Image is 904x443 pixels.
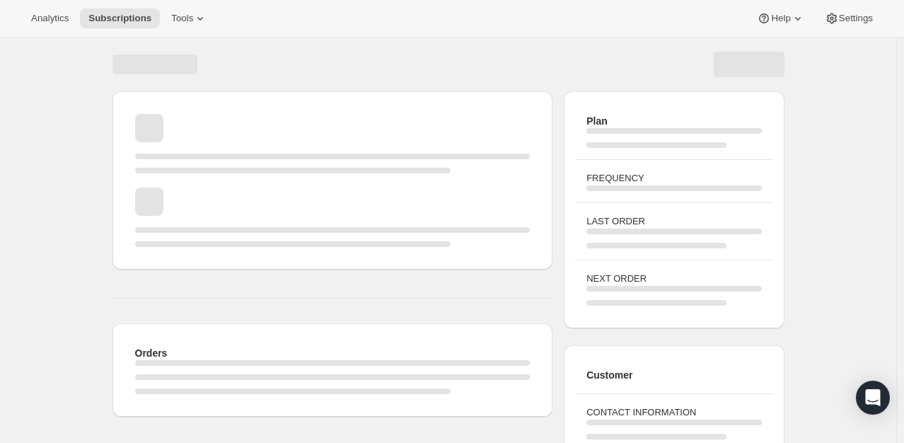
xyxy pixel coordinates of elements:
button: Subscriptions [80,8,160,28]
button: Analytics [23,8,77,28]
button: Settings [816,8,881,28]
h3: FREQUENCY [586,171,761,185]
div: Open Intercom Messenger [856,381,890,415]
span: Settings [839,13,873,24]
span: Subscriptions [88,13,151,24]
button: Help [748,8,813,28]
span: Help [771,13,790,24]
h2: Orders [135,346,531,360]
h2: Plan [586,114,761,128]
h3: NEXT ORDER [586,272,761,286]
h2: Customer [586,368,761,382]
span: Tools [171,13,193,24]
button: Tools [163,8,216,28]
h3: CONTACT INFORMATION [586,405,761,420]
h3: LAST ORDER [586,214,761,229]
span: Analytics [31,13,69,24]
